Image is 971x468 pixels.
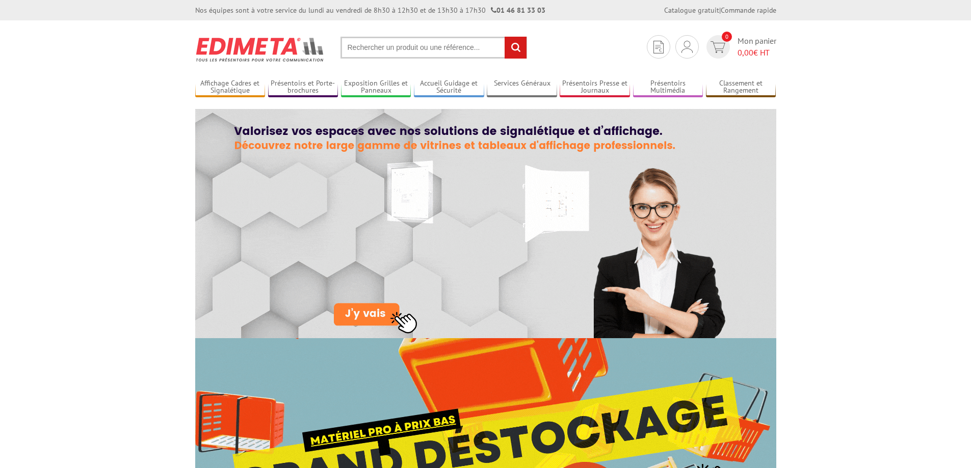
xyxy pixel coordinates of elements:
[195,31,325,68] img: Présentoir, panneau, stand - Edimeta - PLV, affichage, mobilier bureau, entreprise
[341,79,411,96] a: Exposition Grilles et Panneaux
[738,47,776,59] span: € HT
[738,47,753,58] span: 0,00
[414,79,484,96] a: Accueil Guidage et Sécurité
[706,79,776,96] a: Classement et Rangement
[633,79,703,96] a: Présentoirs Multimédia
[487,79,557,96] a: Services Généraux
[738,35,776,59] span: Mon panier
[491,6,545,15] strong: 01 46 81 33 03
[721,6,776,15] a: Commande rapide
[653,41,664,53] img: devis rapide
[664,6,719,15] a: Catalogue gratuit
[664,5,776,15] div: |
[195,79,266,96] a: Affichage Cadres et Signalétique
[722,32,732,42] span: 0
[195,5,545,15] div: Nos équipes sont à votre service du lundi au vendredi de 8h30 à 12h30 et de 13h30 à 17h30
[704,35,776,59] a: devis rapide 0 Mon panier 0,00€ HT
[560,79,630,96] a: Présentoirs Presse et Journaux
[340,37,527,59] input: Rechercher un produit ou une référence...
[711,41,725,53] img: devis rapide
[681,41,693,53] img: devis rapide
[505,37,527,59] input: rechercher
[268,79,338,96] a: Présentoirs et Porte-brochures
